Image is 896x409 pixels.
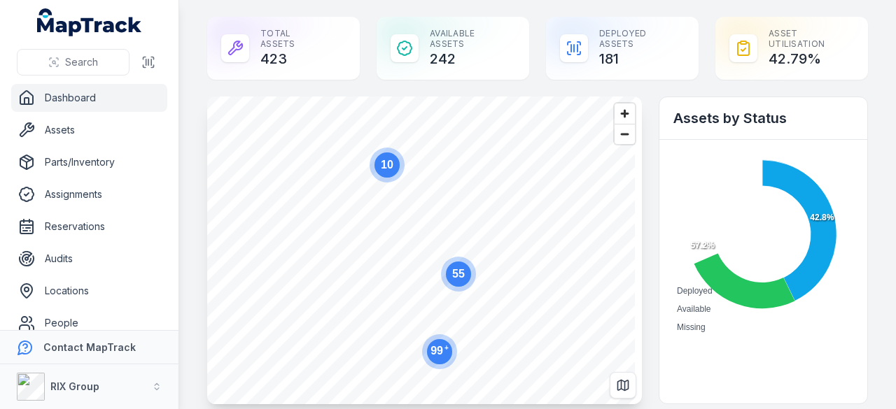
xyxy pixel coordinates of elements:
a: Reservations [11,213,167,241]
text: 99 [430,344,449,357]
span: Search [65,55,98,69]
span: Missing [677,322,706,332]
button: Switch to Map View [610,372,636,399]
a: Locations [11,277,167,305]
a: People [11,309,167,337]
button: Search [17,49,129,76]
h2: Assets by Status [673,108,853,128]
span: Deployed [677,286,713,296]
text: 10 [381,159,393,171]
a: Audits [11,245,167,273]
button: Zoom out [615,124,635,144]
a: Assignments [11,180,167,208]
tspan: + [444,344,449,352]
span: Available [677,304,710,314]
strong: RIX Group [50,380,99,392]
a: Parts/Inventory [11,148,167,176]
canvas: Map [207,96,635,404]
button: Zoom in [615,103,635,124]
a: Assets [11,116,167,144]
a: MapTrack [37,8,142,36]
text: 55 [452,268,465,280]
a: Dashboard [11,84,167,112]
strong: Contact MapTrack [43,341,136,353]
